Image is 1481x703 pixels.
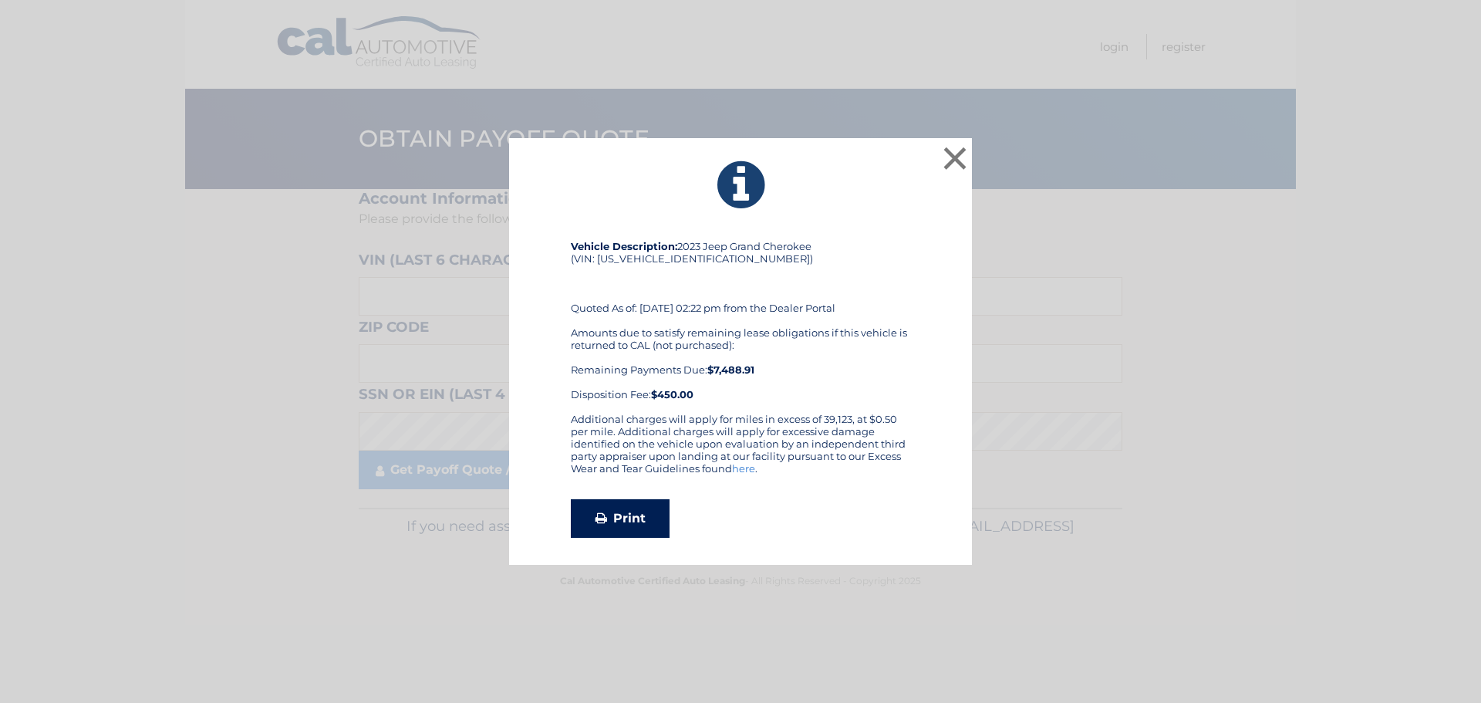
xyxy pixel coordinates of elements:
[571,413,910,487] div: Additional charges will apply for miles in excess of 39,123, at $0.50 per mile. Additional charge...
[940,143,970,174] button: ×
[651,388,693,401] strong: $450.00
[571,326,910,401] div: Amounts due to satisfy remaining lease obligations if this vehicle is returned to CAL (not purcha...
[571,499,670,538] a: Print
[707,363,754,376] b: $7,488.91
[571,240,677,252] strong: Vehicle Description:
[732,462,755,475] a: here
[571,240,910,413] div: 2023 Jeep Grand Cherokee (VIN: [US_VEHICLE_IDENTIFICATION_NUMBER]) Quoted As of: [DATE] 02:22 pm ...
